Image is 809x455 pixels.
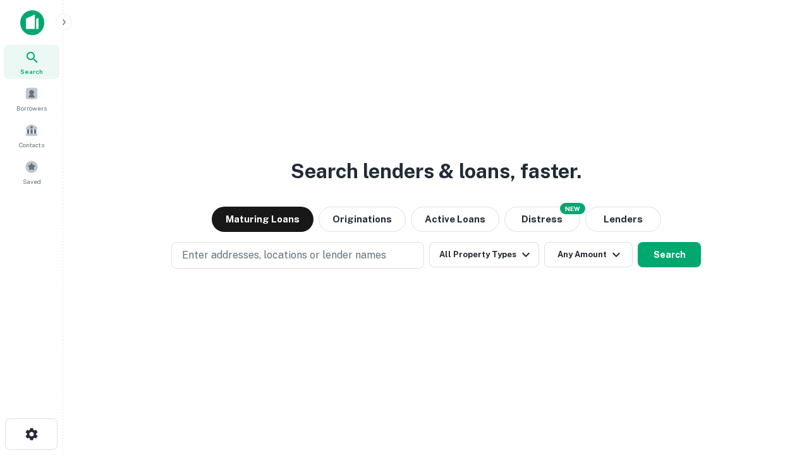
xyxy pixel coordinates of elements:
[585,207,661,232] button: Lenders
[4,45,59,79] a: Search
[560,203,585,214] div: NEW
[4,118,59,152] a: Contacts
[4,82,59,116] a: Borrowers
[411,207,499,232] button: Active Loans
[20,10,44,35] img: capitalize-icon.png
[171,242,424,269] button: Enter addresses, locations or lender names
[544,242,633,267] button: Any Amount
[429,242,539,267] button: All Property Types
[20,66,43,76] span: Search
[504,207,580,232] button: Search distressed loans with lien and other non-mortgage details.
[291,156,581,186] h3: Search lenders & loans, faster.
[16,103,47,113] span: Borrowers
[19,140,44,150] span: Contacts
[638,242,701,267] button: Search
[746,354,809,415] iframe: Chat Widget
[319,207,406,232] button: Originations
[182,248,386,263] p: Enter addresses, locations or lender names
[23,176,41,186] span: Saved
[4,155,59,189] a: Saved
[212,207,313,232] button: Maturing Loans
